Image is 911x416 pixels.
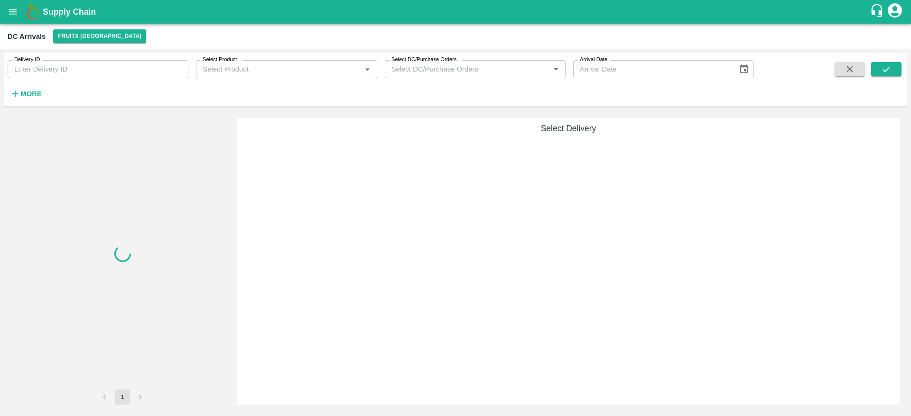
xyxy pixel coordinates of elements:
img: logo [24,2,43,21]
button: open drawer [2,1,24,23]
div: account of current user [886,2,903,22]
input: Enter Delivery ID [8,60,188,78]
button: Open [550,63,562,75]
nav: pagination navigation [95,389,149,405]
button: Select DC [53,29,146,43]
label: Select Product [203,56,237,63]
input: Select DC/Purchase Orders [388,63,535,75]
strong: More [20,90,42,98]
button: Open [361,63,373,75]
button: page 1 [115,389,130,405]
div: DC Arrivals [8,30,46,43]
button: Choose date [735,60,753,78]
input: Select Product [199,63,358,75]
input: Arrival Date [573,60,731,78]
div: customer-support [870,3,886,20]
label: Delivery ID [14,56,40,63]
a: Supply Chain [43,5,870,18]
button: More [8,86,44,102]
h6: Select Delivery [241,122,896,135]
label: Select DC/Purchase Orders [391,56,456,63]
b: Supply Chain [43,7,96,17]
label: Arrival Date [580,56,607,63]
